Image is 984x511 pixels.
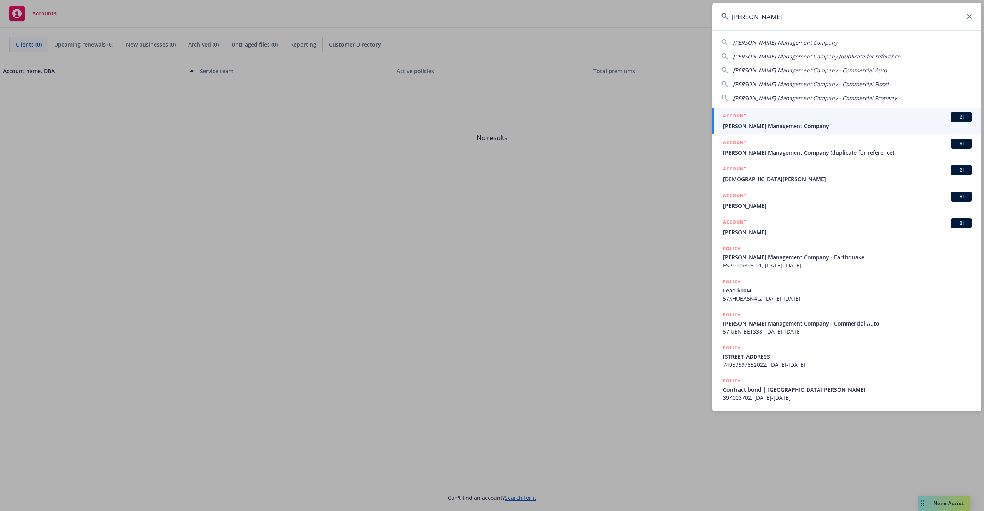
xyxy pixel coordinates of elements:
[733,53,900,60] span: [PERSON_NAME] Management Company (duplicate for reference
[723,149,972,157] span: [PERSON_NAME] Management Company (duplicate for reference)
[723,286,972,294] span: Lead $10M
[954,114,969,120] span: BI
[712,108,981,134] a: ACCOUNTBI[PERSON_NAME] Management Company
[723,386,972,394] span: Contract bond | [GEOGRAPHIC_DATA][PERSON_NAME]
[723,327,972,336] span: 57 UEN BE1338, [DATE]-[DATE]
[723,228,972,236] span: [PERSON_NAME]
[954,220,969,227] span: BI
[723,175,972,183] span: [DEMOGRAPHIC_DATA][PERSON_NAME]
[712,340,981,373] a: POLICY[STREET_ADDRESS]74059597852022, [DATE]-[DATE]
[712,187,981,214] a: ACCOUNTBI[PERSON_NAME]
[712,240,981,274] a: POLICY[PERSON_NAME] Management Company - EarthquakeESP1009398-01, [DATE]-[DATE]
[723,319,972,327] span: [PERSON_NAME] Management Company - Commercial Auto
[723,202,972,210] span: [PERSON_NAME]
[723,278,741,286] h5: POLICY
[723,344,741,352] h5: POLICY
[954,140,969,147] span: BI
[712,274,981,307] a: POLICYLead $10M57XHUBA5N4G, [DATE]-[DATE]
[723,294,972,302] span: 57XHUBA5N4G, [DATE]-[DATE]
[733,80,889,88] span: [PERSON_NAME] Management Company - Commercial Flood
[733,94,897,102] span: [PERSON_NAME] Management Company - Commercial Property
[723,261,972,269] span: ESP1009398-01, [DATE]-[DATE]
[723,253,972,261] span: [PERSON_NAME] Management Company - Earthquake
[712,214,981,240] a: ACCOUNTBI[PERSON_NAME]
[712,373,981,406] a: POLICYContract bond | [GEOGRAPHIC_DATA][PERSON_NAME]39K003702, [DATE]-[DATE]
[712,3,981,30] input: Search...
[723,311,741,319] h5: POLICY
[733,39,838,46] span: [PERSON_NAME] Management Company
[712,307,981,340] a: POLICY[PERSON_NAME] Management Company - Commercial Auto57 UEN BE1338, [DATE]-[DATE]
[723,139,746,148] h5: ACCOUNT
[723,245,741,252] h5: POLICY
[712,134,981,161] a: ACCOUNTBI[PERSON_NAME] Management Company (duplicate for reference)
[723,192,746,201] h5: ACCOUNT
[723,394,972,402] span: 39K003702, [DATE]-[DATE]
[954,167,969,174] span: BI
[723,165,746,174] h5: ACCOUNT
[723,377,741,385] h5: POLICY
[723,361,972,369] span: 74059597852022, [DATE]-[DATE]
[712,161,981,187] a: ACCOUNTBI[DEMOGRAPHIC_DATA][PERSON_NAME]
[723,218,746,227] h5: ACCOUNT
[723,112,746,121] h5: ACCOUNT
[723,352,972,361] span: [STREET_ADDRESS]
[954,193,969,200] span: BI
[723,122,972,130] span: [PERSON_NAME] Management Company
[733,67,887,74] span: [PERSON_NAME] Management Company - Commercial Auto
